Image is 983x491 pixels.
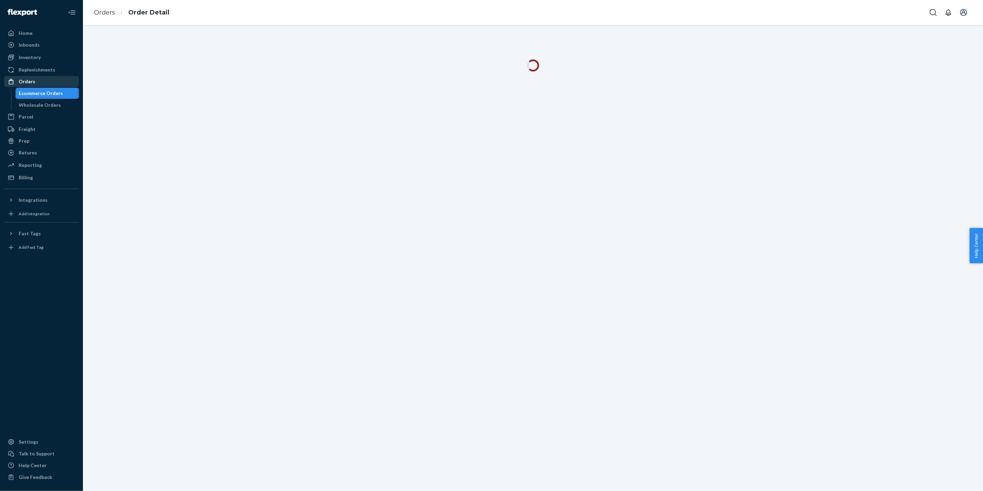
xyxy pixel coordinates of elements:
div: Replenishments [19,66,55,73]
div: Talk to Support [19,450,55,457]
a: Reporting [4,160,79,171]
a: Add Fast Tag [4,242,79,253]
div: Returns [19,149,37,156]
a: Inbounds [4,39,79,50]
div: Billing [19,174,33,181]
div: Settings [19,438,38,445]
button: Open Search Box [926,6,940,19]
div: Help Center [19,462,47,469]
div: Integrations [19,197,48,204]
div: Orders [19,78,35,85]
a: Settings [4,436,79,447]
button: Integrations [4,195,79,206]
div: Wholesale Orders [19,102,61,108]
div: Add Integration [19,211,49,217]
a: Add Integration [4,208,79,219]
a: Replenishments [4,64,79,75]
button: Talk to Support [4,448,79,459]
a: Prep [4,135,79,147]
div: Reporting [19,162,42,169]
img: Flexport logo [8,9,37,16]
ol: breadcrumbs [88,2,175,23]
div: Parcel [19,113,33,120]
button: Open account menu [957,6,971,19]
a: Freight [4,124,79,135]
a: Help Center [4,460,79,471]
button: Help Center [970,228,983,263]
button: Close Navigation [65,6,79,19]
a: Parcel [4,111,79,122]
div: Home [19,30,32,37]
button: Fast Tags [4,228,79,239]
a: Home [4,28,79,39]
div: Ecommerce Orders [19,90,63,97]
div: Inbounds [19,41,40,48]
div: Freight [19,126,36,133]
button: Give Feedback [4,472,79,483]
a: Orders [94,9,115,16]
a: Inventory [4,52,79,63]
button: Open notifications [942,6,955,19]
div: Prep [19,138,29,144]
a: Orders [4,76,79,87]
div: Give Feedback [19,474,52,481]
div: Fast Tags [19,230,41,237]
a: Billing [4,172,79,183]
a: Wholesale Orders [16,100,79,111]
a: Returns [4,147,79,158]
a: Order Detail [128,9,169,16]
div: Inventory [19,54,41,61]
div: Add Fast Tag [19,244,44,250]
a: Ecommerce Orders [16,88,79,99]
